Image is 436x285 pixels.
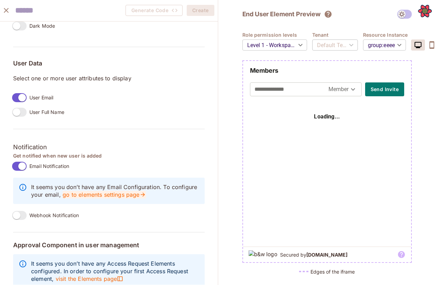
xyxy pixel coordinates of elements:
h4: Resource Instance [363,32,411,38]
button: Send Invite [365,82,404,96]
div: Level 1 - Workspace Owner [242,35,307,55]
p: It seems you don’t have any Access Request Elements configured. In order to configure your first ... [31,260,199,283]
h4: Tenant [312,32,363,38]
img: b&w logo [249,250,277,259]
h4: Loading... [314,113,340,121]
span: visit the Elements page [55,275,123,283]
span: User Email [29,94,53,101]
span: Email Notification [29,163,69,169]
p: Select one or more user attributes to display [13,74,205,82]
button: Generate Code [126,5,183,16]
span: Dark Mode [29,23,55,29]
h5: Approval Component in user management [13,242,205,249]
span: User Full Name [29,109,64,115]
h5: Secured by [280,251,347,258]
div: Member [328,84,357,95]
h4: Role permission levels [242,32,312,38]
button: Open React Query Devtools [418,4,432,18]
p: It seems you don’t have any Email Configuration. To configure your email, [31,183,199,198]
span: Webhook Notification [29,212,79,219]
span: Create the element to generate code [126,5,183,16]
div: group : eeee [363,35,406,55]
h2: End User Element Preview [242,10,321,18]
h3: Notification [13,142,205,152]
h4: Get notified when new user is added [13,152,205,159]
h2: Members [250,66,405,75]
b: [DOMAIN_NAME] [306,252,347,258]
h5: Edges of the iframe [310,268,355,275]
button: Create [187,5,214,16]
div: Default Tenant [312,35,358,55]
svg: The element will only show tenant specific content. No user information will be visible across te... [324,10,332,18]
h5: User Data [13,60,205,67]
a: go to elements settings page [63,191,146,198]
